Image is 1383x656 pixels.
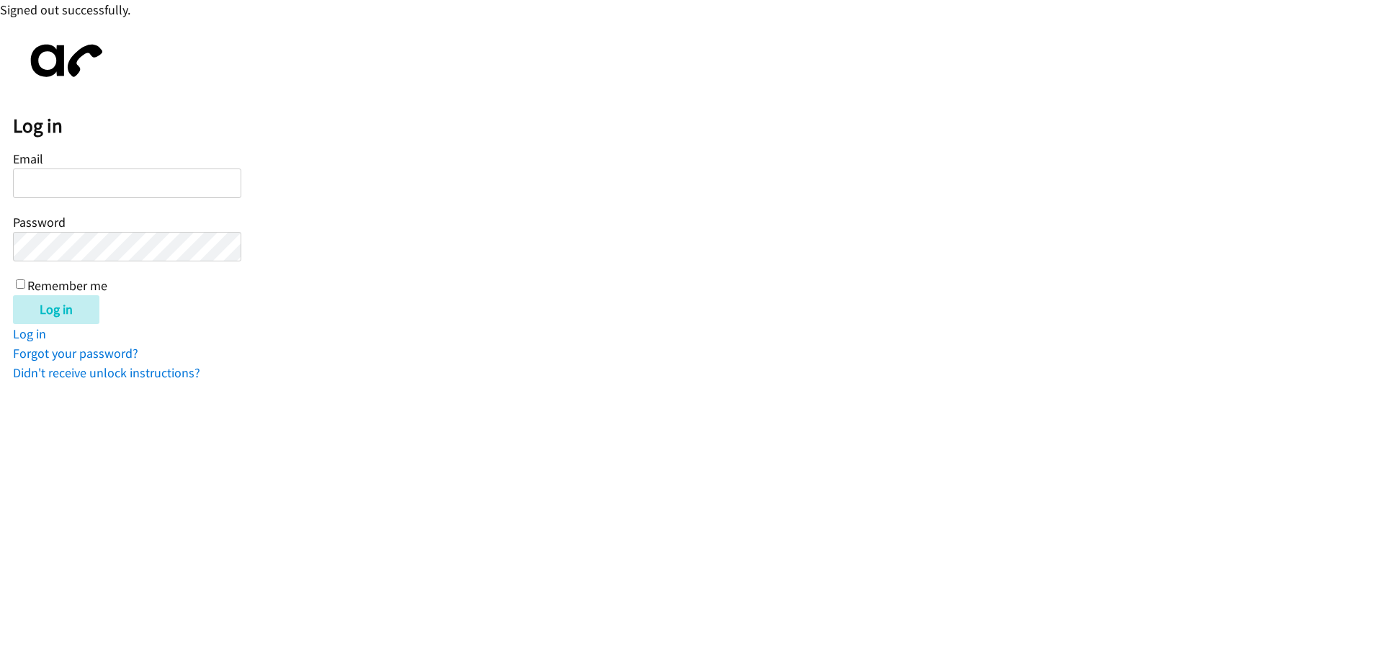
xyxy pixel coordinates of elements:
input: Log in [13,295,99,324]
label: Password [13,214,66,230]
img: aphone-8a226864a2ddd6a5e75d1ebefc011f4aa8f32683c2d82f3fb0802fe031f96514.svg [13,32,114,89]
a: Didn't receive unlock instructions? [13,364,200,381]
label: Email [13,150,43,167]
a: Log in [13,325,46,342]
h2: Log in [13,114,1383,138]
a: Forgot your password? [13,345,138,361]
label: Remember me [27,277,107,294]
